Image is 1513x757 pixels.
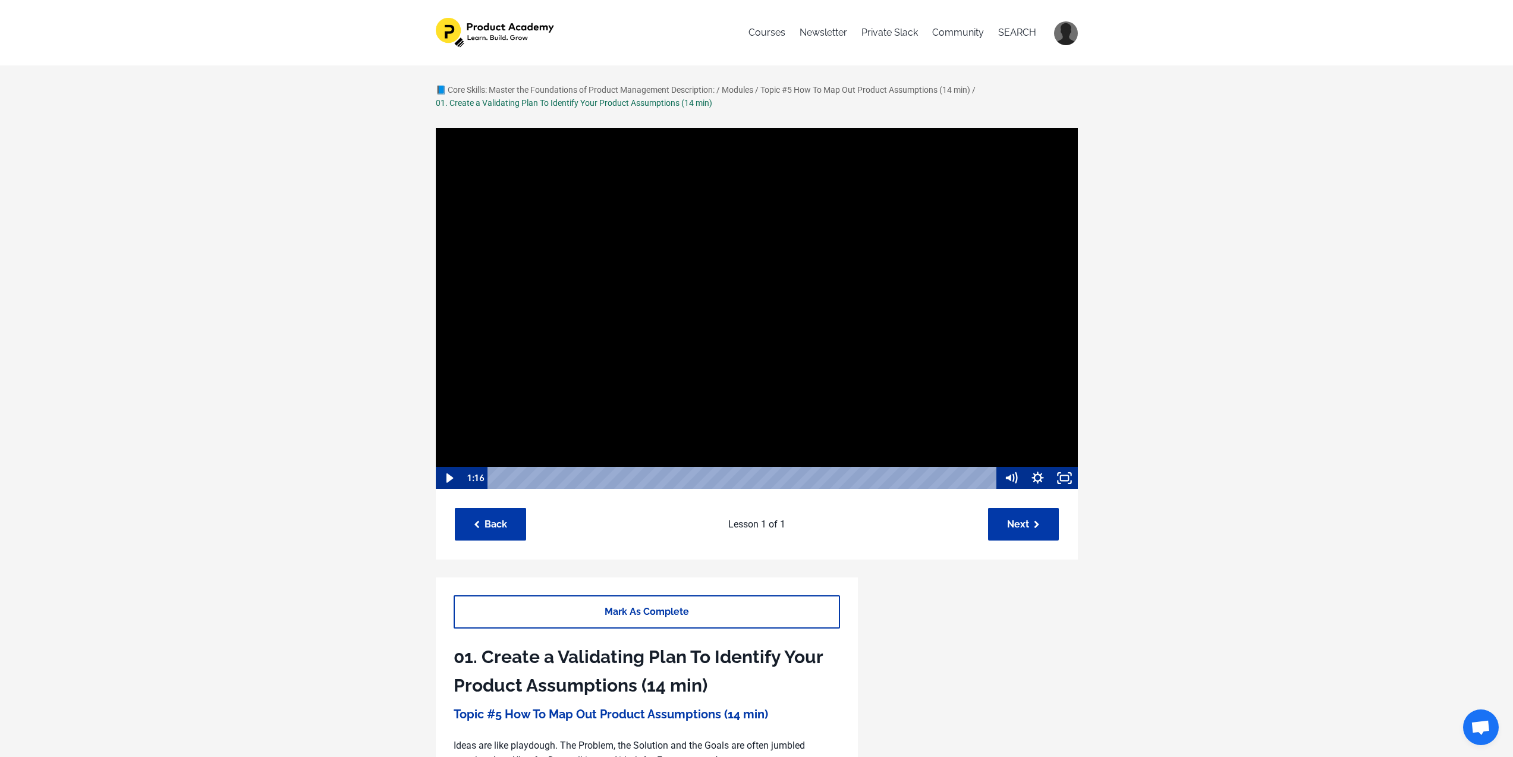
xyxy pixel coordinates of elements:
button: Show settings menu [1024,467,1051,489]
div: Playbar [498,467,991,489]
div: / [972,83,976,96]
button: Play Video [435,467,462,489]
a: Topic #5 How To Map Out Product Assumptions (14 min) [454,707,768,721]
button: Mute [998,467,1024,489]
button: Fullscreen [1051,467,1078,489]
a: 📘 Core Skills: Master the Foundations of Product Management Description: [436,85,715,95]
img: 1e4575b-f30f-f7bc-803-1053f84514_582dc3fb-c1b0-4259-95ab-5487f20d86c3.png [436,18,556,48]
a: SEARCH [998,18,1036,48]
a: Back [455,508,526,541]
img: 82c0ba29582d690064e5445c78d54ad4 [1054,21,1078,45]
a: Private Slack [861,18,918,48]
div: 01. Create a Validating Plan To Identify Your Product Assumptions (14 min) [436,96,712,109]
a: Newsletter [800,18,847,48]
a: Next [988,508,1059,541]
div: / [755,83,759,96]
a: Mark As Complete [454,595,840,628]
div: / [716,83,720,96]
a: Community [932,18,984,48]
div: Open chat [1463,709,1499,745]
a: Courses [748,18,785,48]
p: Lesson 1 of 1 [532,517,982,532]
a: Modules [722,85,753,95]
h1: 01. Create a Validating Plan To Identify Your Product Assumptions (14 min) [454,643,840,700]
a: Topic #5 How To Map Out Product Assumptions (14 min) [760,85,970,95]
